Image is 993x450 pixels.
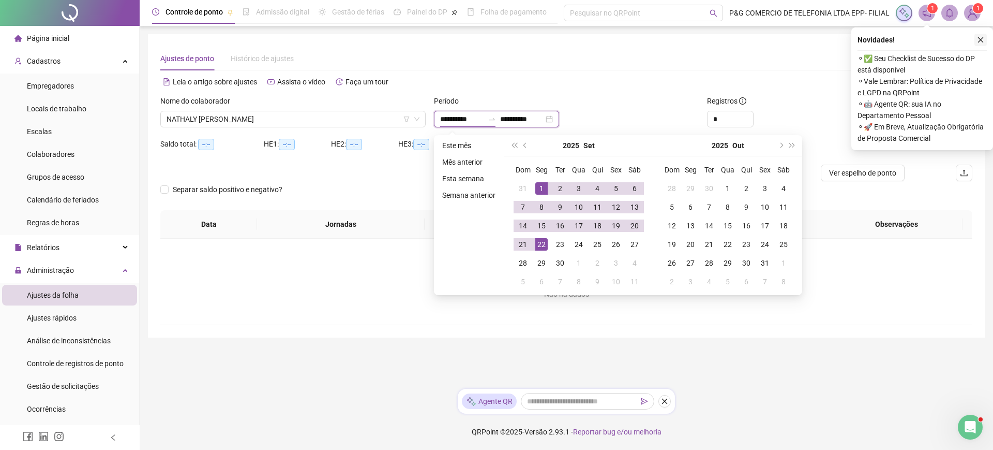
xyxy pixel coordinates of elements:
span: Ajustes rápidos [27,314,77,322]
span: info-circle [739,97,746,105]
td: 2025-09-28 [514,254,532,272]
span: facebook [23,431,33,442]
div: 2 [666,275,678,288]
td: 2025-10-04 [774,179,793,198]
span: user-add [14,57,22,65]
iframe: Intercom live chat [958,415,983,440]
span: Folha de pagamento [480,8,547,16]
td: 2025-10-17 [756,216,774,235]
div: 10 [573,201,585,213]
span: upload [960,169,968,177]
span: instagram [54,431,64,442]
th: Sáb [774,161,793,179]
div: Não há dados [173,288,960,300]
div: 16 [554,220,566,232]
div: Saldo total: [160,138,264,150]
div: 3 [573,182,585,195]
div: 24 [759,238,771,251]
span: Faça um tour [345,78,388,86]
td: 2025-11-01 [774,254,793,272]
div: 28 [666,182,678,195]
span: file-done [243,8,250,16]
td: 2025-09-23 [551,235,569,254]
div: 8 [777,275,790,288]
td: 2025-10-19 [663,235,681,254]
td: 2025-09-29 [532,254,551,272]
div: 20 [628,220,641,232]
span: Escalas [27,127,52,136]
td: 2025-10-31 [756,254,774,272]
div: 6 [535,275,548,288]
div: 5 [517,275,529,288]
td: 2025-10-09 [737,198,756,216]
td: 2025-10-30 [737,254,756,272]
td: 2025-10-11 [774,198,793,216]
span: Painel do DP [407,8,447,16]
span: Análise de inconsistências [27,337,111,345]
span: Ver espelho de ponto [829,167,896,179]
div: 2 [591,257,604,269]
td: 2025-09-12 [607,198,625,216]
span: search [710,9,717,17]
span: left [110,434,117,441]
div: 6 [684,201,697,213]
td: 2025-09-08 [532,198,551,216]
div: 31 [517,182,529,195]
li: Este mês [438,139,500,152]
div: 11 [591,201,604,213]
button: Ver espelho de ponto [821,165,905,181]
span: P&G COMERCIO DE TELEFONIA LTDA EPP- FILIAL [729,7,890,19]
td: 2025-10-15 [718,216,737,235]
td: 2025-10-06 [681,198,700,216]
span: ⚬ ✅ Seu Checklist de Sucesso do DP está disponível [857,53,987,76]
div: 7 [554,275,566,288]
div: 1 [573,257,585,269]
td: 2025-11-04 [700,272,718,291]
td: 2025-10-22 [718,235,737,254]
th: Observações [831,210,962,239]
div: 19 [610,220,622,232]
th: Seg [532,161,551,179]
td: 2025-10-16 [737,216,756,235]
sup: Atualize o seu contato no menu Meus Dados [973,3,983,13]
td: 2025-10-26 [663,254,681,272]
td: 2025-10-05 [663,198,681,216]
span: Calendário de feriados [27,196,99,204]
li: Esta semana [438,172,500,185]
button: super-prev-year [508,135,520,156]
td: 2025-11-05 [718,272,737,291]
span: Separar saldo positivo e negativo? [169,184,287,195]
span: Relatórios [27,243,59,252]
span: Regras de horas [27,219,79,227]
div: 21 [517,238,529,251]
li: Semana anterior [438,189,500,201]
td: 2025-11-03 [681,272,700,291]
th: Sex [607,161,625,179]
th: Dom [514,161,532,179]
div: 30 [740,257,753,269]
button: next-year [775,135,786,156]
div: 4 [628,257,641,269]
span: ⚬ 🚀 Em Breve, Atualização Obrigatória de Proposta Comercial [857,121,987,144]
td: 2025-08-31 [514,179,532,198]
span: Cadastros [27,57,61,65]
div: 13 [628,201,641,213]
th: Ter [551,161,569,179]
td: 2025-10-29 [718,254,737,272]
td: 2025-09-24 [569,235,588,254]
div: 31 [759,257,771,269]
div: 5 [721,275,734,288]
td: 2025-09-20 [625,216,644,235]
img: sparkle-icon.fc2bf0ac1784a2077858766a79e2daf3.svg [898,7,910,19]
td: 2025-09-03 [569,179,588,198]
span: down [414,116,420,122]
td: 2025-10-23 [737,235,756,254]
span: youtube [267,78,275,85]
span: --:-- [346,139,362,150]
td: 2025-09-14 [514,216,532,235]
span: 1 [976,5,980,12]
span: filter [403,116,410,122]
span: pushpin [227,9,233,16]
span: linkedin [38,431,49,442]
span: file-text [163,78,170,85]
